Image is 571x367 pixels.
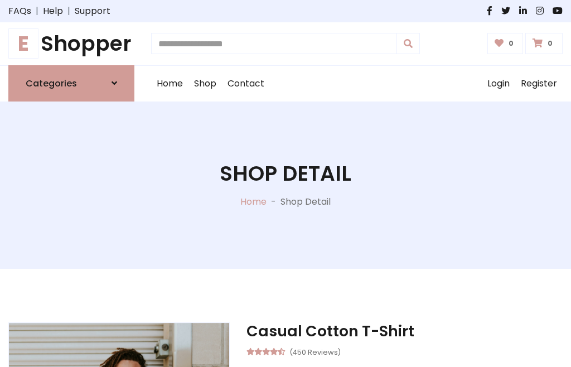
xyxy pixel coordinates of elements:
[31,4,43,18] span: |
[26,78,77,89] h6: Categories
[280,195,331,209] p: Shop Detail
[482,66,515,102] a: Login
[188,66,222,102] a: Shop
[8,31,134,56] a: EShopper
[8,4,31,18] a: FAQs
[545,38,555,49] span: 0
[515,66,563,102] a: Register
[289,345,341,358] small: (450 Reviews)
[487,33,524,54] a: 0
[506,38,516,49] span: 0
[151,66,188,102] a: Home
[8,28,38,59] span: E
[246,322,563,340] h3: Casual Cotton T-Shirt
[240,195,267,208] a: Home
[63,4,75,18] span: |
[525,33,563,54] a: 0
[267,195,280,209] p: -
[220,161,351,186] h1: Shop Detail
[43,4,63,18] a: Help
[8,31,134,56] h1: Shopper
[8,65,134,102] a: Categories
[75,4,110,18] a: Support
[222,66,270,102] a: Contact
